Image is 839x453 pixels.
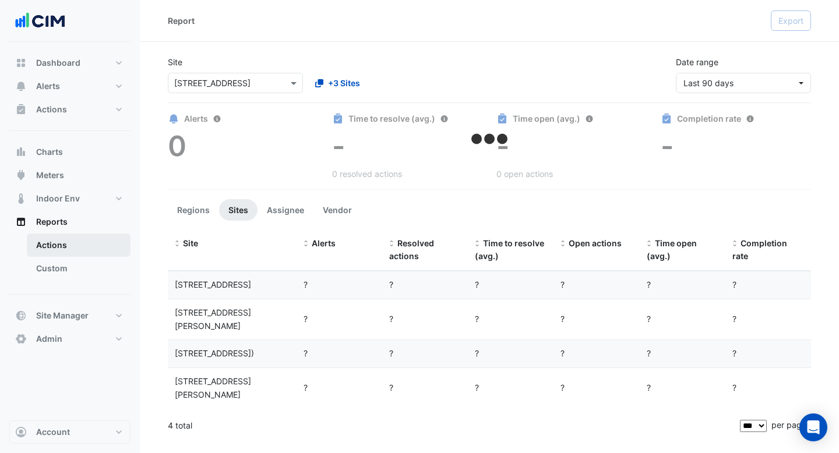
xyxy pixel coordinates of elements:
[9,304,131,327] button: Site Manager
[475,347,547,360] div: ?
[15,104,27,115] app-icon: Actions
[36,57,80,69] span: Dashboard
[771,420,806,430] span: per page
[15,333,27,345] app-icon: Admin
[799,413,827,441] div: Open Intercom Messenger
[36,146,63,158] span: Charts
[676,56,718,68] label: Date range
[647,278,718,292] div: ?
[569,238,622,248] span: Open actions
[389,238,434,261] span: Resolved actions
[389,313,461,326] div: ?
[389,381,461,395] div: ?
[36,80,60,92] span: Alerts
[9,420,131,444] button: Account
[168,56,182,68] label: Site
[9,187,131,210] button: Indoor Env
[647,347,718,360] div: ?
[683,78,734,88] span: 12 Jul 25 - 10 Oct 25
[15,193,27,204] app-icon: Indoor Env
[36,333,62,345] span: Admin
[219,199,258,221] button: Sites
[27,257,131,280] a: Custom
[771,10,811,31] app-button: Please wait for the report to load
[15,57,27,69] app-icon: Dashboard
[304,347,375,360] div: ?
[36,169,64,181] span: Meters
[560,381,632,395] div: ?
[732,381,804,395] div: ?
[15,146,27,158] app-icon: Charts
[15,169,27,181] app-icon: Meters
[9,233,131,285] div: Reports
[475,381,547,395] div: ?
[389,278,461,292] div: ?
[9,140,131,164] button: Charts
[175,376,251,399] span: 75 Dorcas Street
[36,426,70,438] span: Account
[676,73,811,93] button: Last 90 days
[560,313,632,326] div: ?
[175,348,254,358] span: 211 Wellington Road (Building C)
[36,310,89,321] span: Site Manager
[560,278,632,292] div: ?
[36,104,67,115] span: Actions
[9,327,131,351] button: Admin
[647,238,697,261] span: Time open (avg.)
[9,164,131,187] button: Meters
[183,238,198,248] span: Site
[732,313,804,326] div: ?
[15,310,27,321] app-icon: Site Manager
[168,199,219,221] button: Regions
[175,279,251,289] span: 15 Green Square Close
[9,75,131,98] button: Alerts
[732,238,787,261] span: Completion rate
[475,238,544,261] span: Time to resolve (avg.)
[168,15,195,27] div: Report
[9,210,131,233] button: Reports
[9,98,131,121] button: Actions
[304,278,375,292] div: ?
[168,411,738,440] div: 4 total
[15,216,27,228] app-icon: Reports
[647,313,718,326] div: ?
[258,199,313,221] button: Assignee
[27,233,131,257] a: Actions
[732,237,804,264] div: Completion (%) = Resolved Actions / (Resolved Actions + Open Actions)
[475,278,547,292] div: ?
[14,9,66,33] img: Company Logo
[328,77,360,89] span: +3 Sites
[389,347,461,360] div: ?
[732,278,804,292] div: ?
[475,313,547,326] div: ?
[308,73,368,93] button: +3 Sites
[312,238,336,248] span: Alerts
[9,51,131,75] button: Dashboard
[732,347,804,360] div: ?
[304,313,375,326] div: ?
[313,199,361,221] button: Vendor
[36,193,80,204] span: Indoor Env
[175,307,251,331] span: 3 Murray Rose Ave
[647,381,718,395] div: ?
[560,347,632,360] div: ?
[36,216,68,228] span: Reports
[15,80,27,92] app-icon: Alerts
[304,381,375,395] div: ?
